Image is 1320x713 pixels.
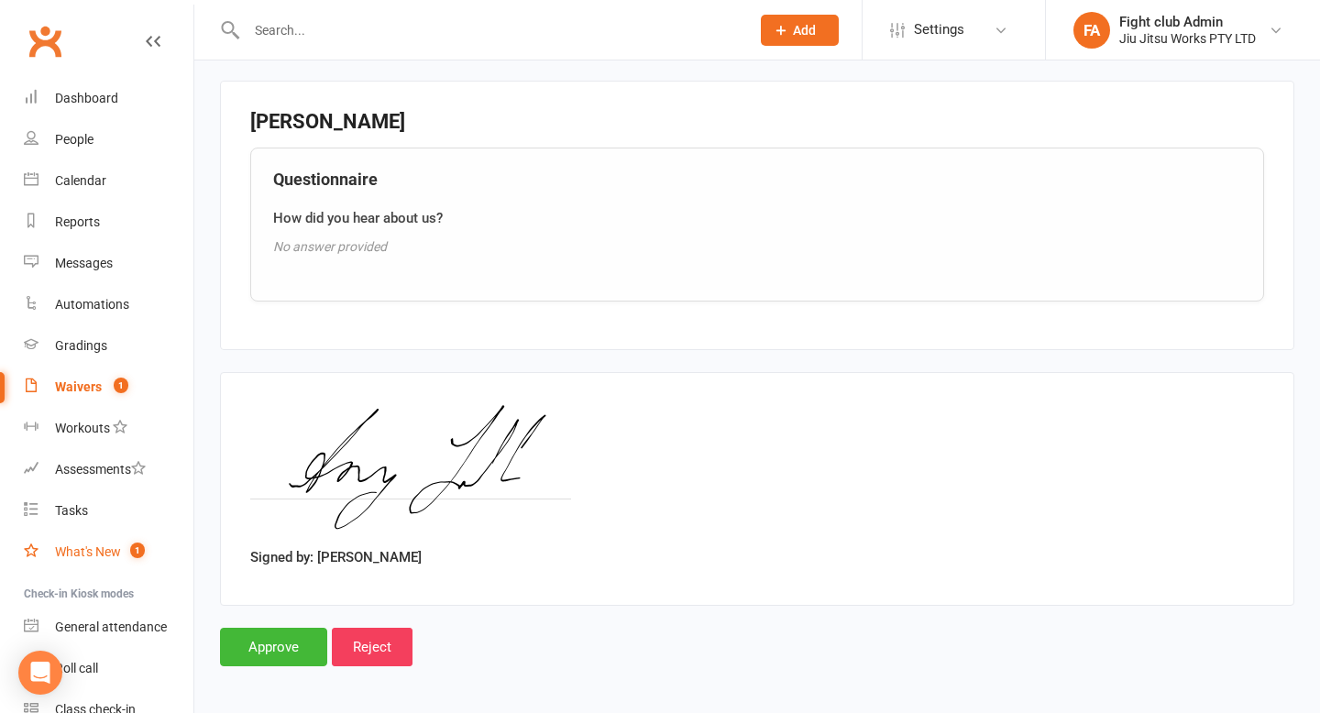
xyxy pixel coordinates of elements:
div: Roll call [55,661,98,675]
div: What's New [55,544,121,559]
div: Workouts [55,421,110,435]
img: image1758004480.png [250,402,571,540]
a: Dashboard [24,78,193,119]
div: Waivers [55,379,102,394]
div: General attendance [55,620,167,634]
div: Fight club Admin [1119,14,1256,30]
div: Jiu Jitsu Works PTY LTD [1119,30,1256,47]
button: Add [761,15,839,46]
span: Settings [914,9,964,50]
div: Automations [55,297,129,312]
a: Reports [24,202,193,243]
span: Add [793,23,816,38]
em: No answer provided [273,239,387,254]
a: Gradings [24,325,193,367]
div: Open Intercom Messenger [18,651,62,695]
span: 1 [130,543,145,558]
h3: [PERSON_NAME] [250,111,1264,133]
a: Waivers 1 [24,367,193,408]
div: Assessments [55,462,146,477]
div: Messages [55,256,113,270]
div: FA [1073,12,1110,49]
div: Tasks [55,503,88,518]
input: Search... [241,17,737,43]
a: Workouts [24,408,193,449]
input: Approve [220,628,327,666]
div: Reports [55,214,100,229]
input: Reject [332,628,412,666]
div: Calendar [55,173,106,188]
a: Roll call [24,648,193,689]
h4: Questionnaire [273,170,1241,189]
a: Automations [24,284,193,325]
a: Messages [24,243,193,284]
div: People [55,132,93,147]
a: Assessments [24,449,193,490]
span: 1 [114,378,128,393]
a: Clubworx [22,18,68,64]
a: General attendance kiosk mode [24,607,193,648]
label: Signed by: [PERSON_NAME] [250,546,422,568]
div: Dashboard [55,91,118,105]
a: What's New1 [24,532,193,573]
div: Gradings [55,338,107,353]
div: How did you hear about us? [273,207,1241,229]
a: Tasks [24,490,193,532]
a: People [24,119,193,160]
a: Calendar [24,160,193,202]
